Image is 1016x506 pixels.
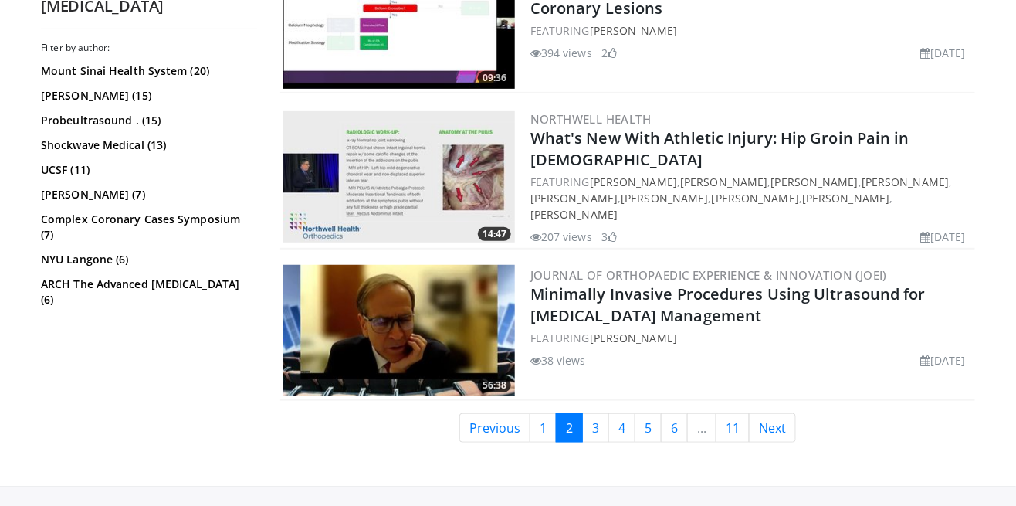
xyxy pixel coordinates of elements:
[601,45,617,61] li: 2
[41,212,253,243] a: Complex Coronary Cases Symposium (7)
[920,352,966,368] li: [DATE]
[530,284,926,326] a: Minimally Invasive Procedures Using Ultrasound for [MEDICAL_DATA] Management
[920,45,966,61] li: [DATE]
[530,174,972,222] div: FEATURING , , , , , , , ,
[530,413,557,443] a: 1
[582,413,609,443] a: 3
[661,413,688,443] a: 6
[601,229,617,245] li: 3
[41,187,253,202] a: [PERSON_NAME] (7)
[556,413,583,443] a: 2
[590,23,677,38] a: [PERSON_NAME]
[530,191,618,205] a: [PERSON_NAME]
[530,207,618,222] a: [PERSON_NAME]
[530,330,972,346] div: FEATURING
[716,413,750,443] a: 11
[608,413,635,443] a: 4
[680,175,767,189] a: [PERSON_NAME]
[478,379,511,392] span: 56:38
[41,42,257,54] h3: Filter by author:
[862,175,949,189] a: [PERSON_NAME]
[283,111,515,243] img: d478a796-faa8-4761-bea0-f8ba2e7d3e0e.300x170_q85_crop-smart_upscale.jpg
[41,88,253,104] a: [PERSON_NAME] (15)
[590,175,677,189] a: [PERSON_NAME]
[802,191,889,205] a: [PERSON_NAME]
[590,331,677,345] a: [PERSON_NAME]
[530,229,592,245] li: 207 views
[478,71,511,85] span: 09:36
[41,277,253,307] a: ARCH The Advanced [MEDICAL_DATA] (6)
[749,413,796,443] a: Next
[530,111,651,127] a: Northwell Health
[41,252,253,267] a: NYU Langone (6)
[530,267,887,283] a: Journal of Orthopaedic Experience & Innovation (JOEI)
[41,138,253,153] a: Shockwave Medical (13)
[920,229,966,245] li: [DATE]
[283,265,515,396] a: 56:38
[283,111,515,243] a: 14:47
[41,63,253,79] a: Mount Sinai Health System (20)
[41,113,253,128] a: Probeultrasound . (15)
[280,413,975,443] nav: Search results pages
[635,413,662,443] a: 5
[621,191,708,205] a: [PERSON_NAME]
[771,175,859,189] a: [PERSON_NAME]
[478,227,511,241] span: 14:47
[283,265,515,396] img: 053ad9e4-abf5-42ca-87b4-076b88bed1de.300x170_q85_crop-smart_upscale.jpg
[530,127,909,170] a: What's New With Athletic Injury: Hip Groin Pain in [DEMOGRAPHIC_DATA]
[712,191,799,205] a: [PERSON_NAME]
[41,162,253,178] a: UCSF (11)
[530,352,586,368] li: 38 views
[459,413,530,443] a: Previous
[530,22,972,39] div: FEATURING
[530,45,592,61] li: 394 views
